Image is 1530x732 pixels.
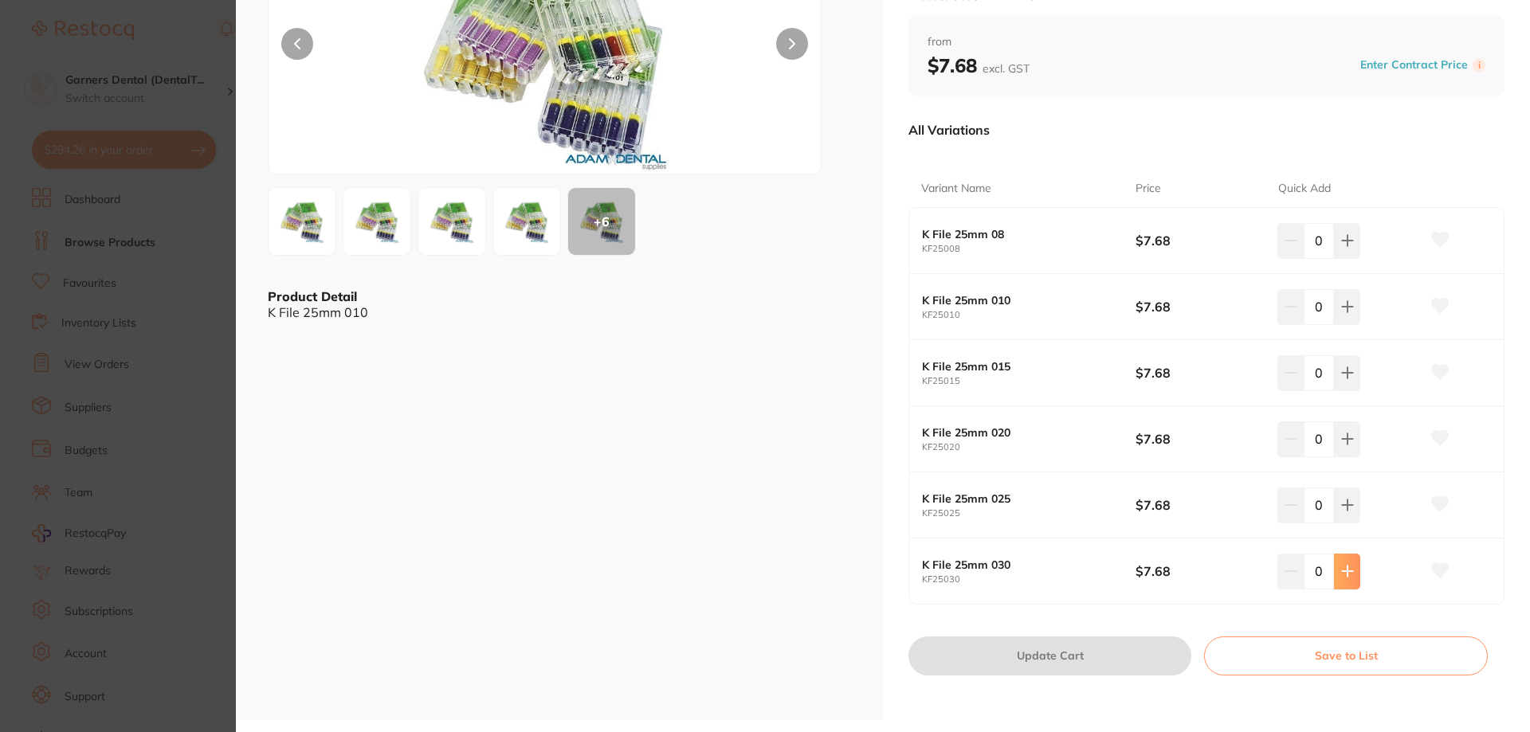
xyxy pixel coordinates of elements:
[1136,298,1264,315] b: $7.68
[908,636,1191,675] button: Update Cart
[1136,364,1264,382] b: $7.68
[1136,430,1264,448] b: $7.68
[1355,57,1473,72] button: Enter Contract Price
[273,193,331,250] img: MTAuanBn
[922,492,1114,505] b: K File 25mm 025
[922,558,1114,571] b: K File 25mm 030
[922,244,1136,254] small: KF25008
[922,294,1114,307] b: K File 25mm 010
[922,508,1136,519] small: KF25025
[268,288,357,304] b: Product Detail
[922,574,1136,585] small: KF25030
[922,442,1136,452] small: KF25020
[922,360,1114,373] b: K File 25mm 015
[348,193,406,250] img: MDYuanBn
[922,310,1136,320] small: KF25010
[1136,562,1264,580] b: $7.68
[1204,636,1488,675] button: Save to List
[922,228,1114,241] b: K File 25mm 08
[1278,181,1331,197] p: Quick Add
[567,187,636,256] button: +6
[908,122,990,138] p: All Variations
[928,34,1485,50] span: from
[922,426,1114,439] b: K File 25mm 020
[921,181,991,197] p: Variant Name
[928,53,1030,77] b: $7.68
[268,305,851,319] div: K File 25mm 010
[1136,232,1264,249] b: $7.68
[983,61,1030,76] span: excl. GST
[423,193,481,250] img: MjAuanBn
[1136,496,1264,514] b: $7.68
[1473,59,1485,72] label: i
[1136,181,1161,197] p: Price
[498,193,555,250] img: NDAuanBn
[922,376,1136,386] small: KF25015
[568,188,635,255] div: + 6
